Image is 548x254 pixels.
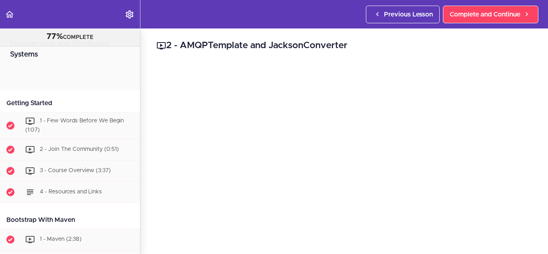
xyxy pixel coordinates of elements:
span: 3 - Course Overview (3:37) [40,168,111,173]
iframe: chat widget [498,204,548,242]
div: COMPLETE [10,32,130,42]
span: 1 - Few Words Before We Begin (1:07) [25,118,124,133]
svg: Back to course curriculum [5,10,14,19]
span: 77% [47,33,63,41]
span: 1 - Maven (2:38) [40,236,81,242]
svg: Settings Menu [125,10,134,19]
h2: 2 - AMQPTemplate and JacksonConverter [156,39,532,53]
span: Previous Lesson [384,10,433,19]
span: 2 - Join The Community (0:51) [40,146,119,152]
span: Complete and Continue [450,10,520,19]
span: 4 - Resources and Links [40,189,102,195]
a: Complete and Continue [443,6,538,23]
a: Previous Lesson [366,6,440,23]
